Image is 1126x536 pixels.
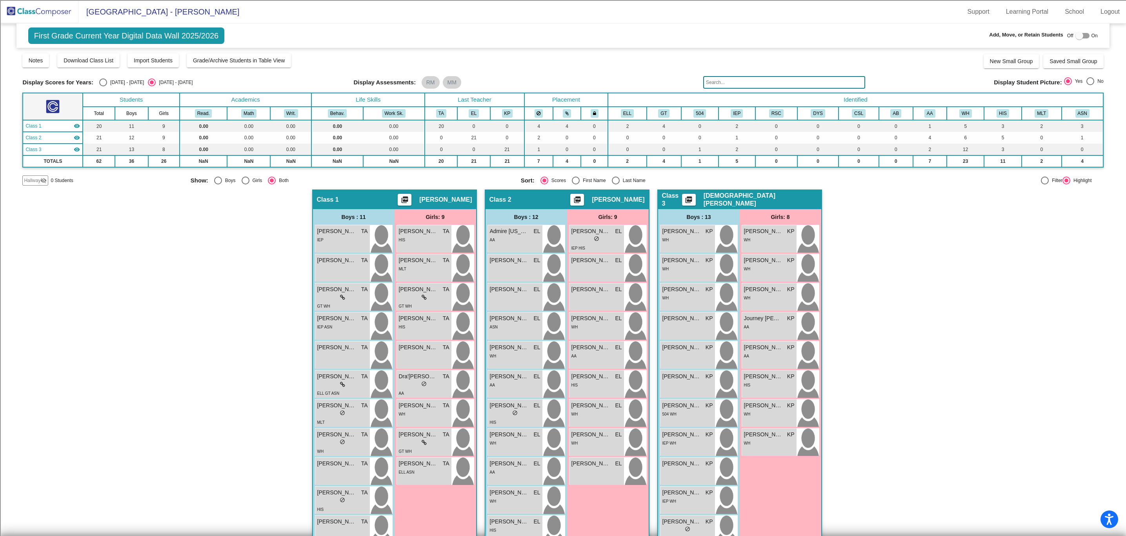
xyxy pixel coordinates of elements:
th: Total [83,107,115,120]
td: 0.00 [311,132,363,144]
div: New source [3,216,1123,223]
th: Placement [524,93,608,107]
td: 12 [115,132,148,144]
span: 0 Students [51,177,73,184]
td: 2 [913,144,947,155]
button: Print Students Details [398,194,411,206]
span: Show: [191,177,208,184]
td: 0 [879,155,913,167]
span: [PERSON_NAME] [662,227,702,235]
span: HIS [399,238,406,242]
td: 4 [647,155,681,167]
td: 0 [457,144,490,155]
button: New Small Group [984,54,1039,68]
th: Gifted and Talented [647,107,681,120]
button: ELL [621,109,634,118]
td: 5 [947,120,984,132]
div: Sort A > Z [3,3,1123,10]
td: 0 [608,132,646,144]
th: CASL [839,107,879,120]
th: Dyslexia [797,107,839,120]
td: 7 [913,155,947,167]
span: do_not_disturb_alt [594,236,599,241]
span: MLT [399,267,406,271]
td: NaN [180,155,227,167]
mat-icon: visibility [74,123,80,129]
div: Magazine [3,109,1123,116]
div: Move to ... [3,188,1123,195]
span: TA [361,285,368,294]
td: 0.00 [227,132,270,144]
div: Television/Radio [3,123,1123,130]
button: Download Class List [57,53,120,67]
th: Hispanic [984,107,1021,120]
td: 7 [524,155,553,167]
td: 0 [797,144,839,155]
th: Girls [148,107,180,120]
td: 4 [1062,155,1103,167]
th: Ebony Lockett [457,107,490,120]
th: Tabatha Arevalo [425,107,457,120]
span: On [1091,32,1098,39]
span: New Small Group [990,58,1033,64]
div: Print [3,81,1123,88]
button: MLT [1035,109,1048,118]
div: No [1094,78,1103,85]
mat-radio-group: Select an option [191,177,515,184]
span: EL [615,227,622,235]
span: [DEMOGRAPHIC_DATA][PERSON_NAME] [704,192,817,208]
td: 4 [913,132,947,144]
span: TA [361,256,368,264]
td: 0 [755,144,797,155]
div: [DATE] - [DATE] [107,79,144,86]
td: 0 [647,132,681,144]
div: Search for Source [3,95,1123,102]
td: 0.00 [180,144,227,155]
td: 20 [425,155,457,167]
div: Sign out [3,38,1123,46]
span: EL [533,227,540,235]
td: 2 [1022,120,1062,132]
td: 4 [524,120,553,132]
span: Display Student Picture: [994,79,1062,86]
div: Visual Art [3,130,1123,137]
button: KP [502,109,513,118]
td: 0.00 [270,132,311,144]
span: WH [662,238,669,242]
td: 0 [425,144,457,155]
button: Saved Small Group [1043,54,1103,68]
span: Class 1 [25,122,41,129]
td: Tabatha Arevalo - No Class Name [23,120,83,132]
button: DYS [811,109,825,118]
td: 21 [490,144,524,155]
span: [PERSON_NAME] [419,196,472,204]
span: Admire [US_STATE] [490,227,529,235]
td: 0 [681,132,719,144]
div: Scores [548,177,566,184]
td: 0.00 [270,144,311,155]
td: 0 [490,120,524,132]
span: WH [744,238,751,242]
td: 0 [425,132,457,144]
td: 3 [1062,120,1103,132]
td: 0.00 [227,120,270,132]
td: 1 [524,144,553,155]
td: 0 [647,144,681,155]
mat-radio-group: Select an option [99,78,193,86]
button: 504 [693,109,706,118]
div: Last Name [620,177,646,184]
div: CANCEL [3,202,1123,209]
mat-icon: visibility [74,146,80,153]
td: 0 [581,120,608,132]
td: 11 [115,120,148,132]
button: RSC [769,109,784,118]
span: WH [662,267,669,271]
span: [PERSON_NAME] [317,227,357,235]
td: 0.00 [311,120,363,132]
div: Move To ... [3,17,1123,24]
td: 0.00 [363,144,425,155]
span: TA [443,256,449,264]
span: Hallway [24,177,40,184]
td: 0 [755,155,797,167]
td: 2 [524,132,553,144]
